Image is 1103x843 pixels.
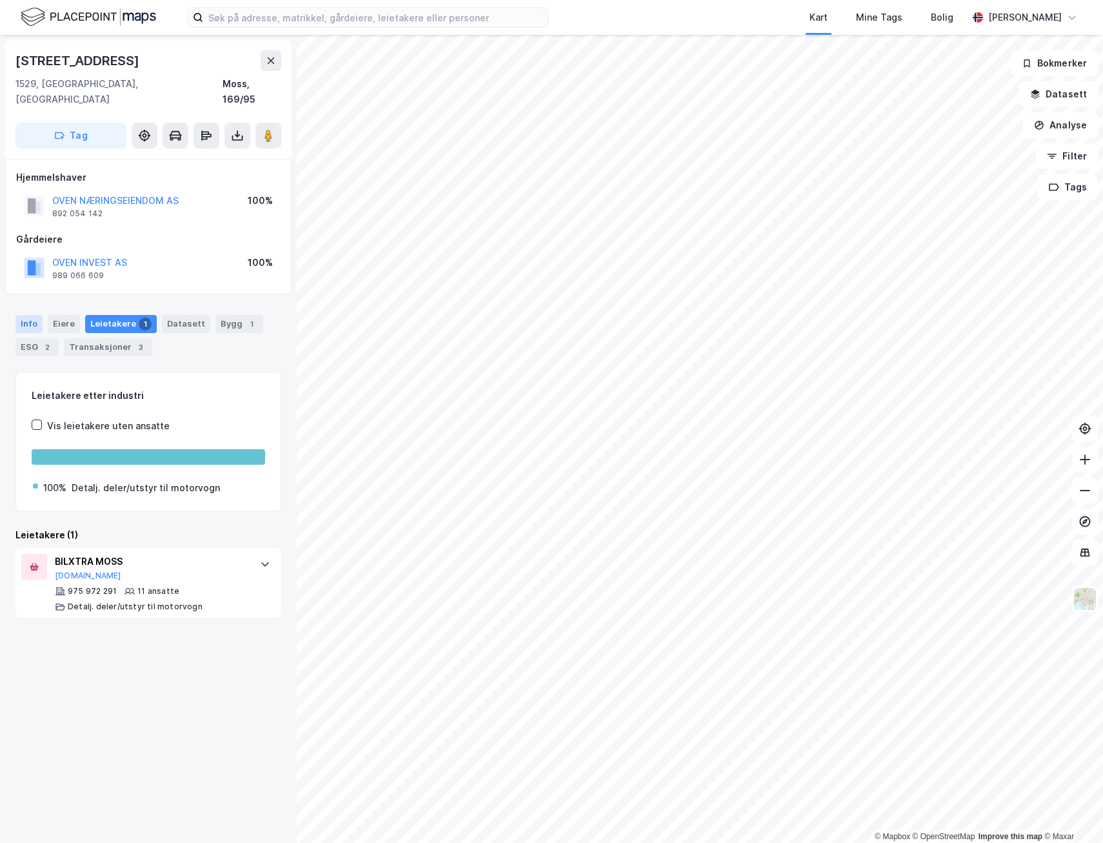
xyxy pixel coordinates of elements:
[68,602,203,612] div: Detalj. deler/utstyr til motorvogn
[68,586,117,596] div: 975 972 291
[1019,81,1098,107] button: Datasett
[43,480,66,496] div: 100%
[15,315,43,333] div: Info
[248,255,273,270] div: 100%
[1023,112,1098,138] button: Analyse
[245,318,258,330] div: 1
[913,832,975,841] a: OpenStreetMap
[64,338,152,356] div: Transaksjoner
[1011,50,1098,76] button: Bokmerker
[223,76,281,107] div: Moss, 169/95
[1036,143,1098,169] button: Filter
[810,10,828,25] div: Kart
[988,10,1062,25] div: [PERSON_NAME]
[15,50,142,71] div: [STREET_ADDRESS]
[16,232,281,247] div: Gårdeiere
[85,315,157,333] div: Leietakere
[32,388,265,403] div: Leietakere etter industri
[55,571,121,581] button: [DOMAIN_NAME]
[72,480,220,496] div: Detalj. deler/utstyr til motorvogn
[215,315,263,333] div: Bygg
[52,208,103,219] div: 892 054 142
[55,554,247,569] div: BILXTRA MOSS
[47,418,170,434] div: Vis leietakere uten ansatte
[48,315,80,333] div: Eiere
[1038,174,1098,200] button: Tags
[134,341,147,354] div: 3
[41,341,54,354] div: 2
[162,315,210,333] div: Datasett
[16,170,281,185] div: Hjemmelshaver
[1073,587,1097,611] img: Z
[15,123,126,148] button: Tag
[875,832,910,841] a: Mapbox
[1038,781,1103,843] iframe: Chat Widget
[15,76,223,107] div: 1529, [GEOGRAPHIC_DATA], [GEOGRAPHIC_DATA]
[979,832,1042,841] a: Improve this map
[52,270,104,281] div: 989 066 609
[15,527,281,543] div: Leietakere (1)
[15,338,59,356] div: ESG
[203,8,548,27] input: Søk på adresse, matrikkel, gårdeiere, leietakere eller personer
[931,10,953,25] div: Bolig
[139,318,152,330] div: 1
[137,586,179,596] div: 11 ansatte
[856,10,902,25] div: Mine Tags
[21,6,156,28] img: logo.f888ab2527a4732fd821a326f86c7f29.svg
[248,193,273,208] div: 100%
